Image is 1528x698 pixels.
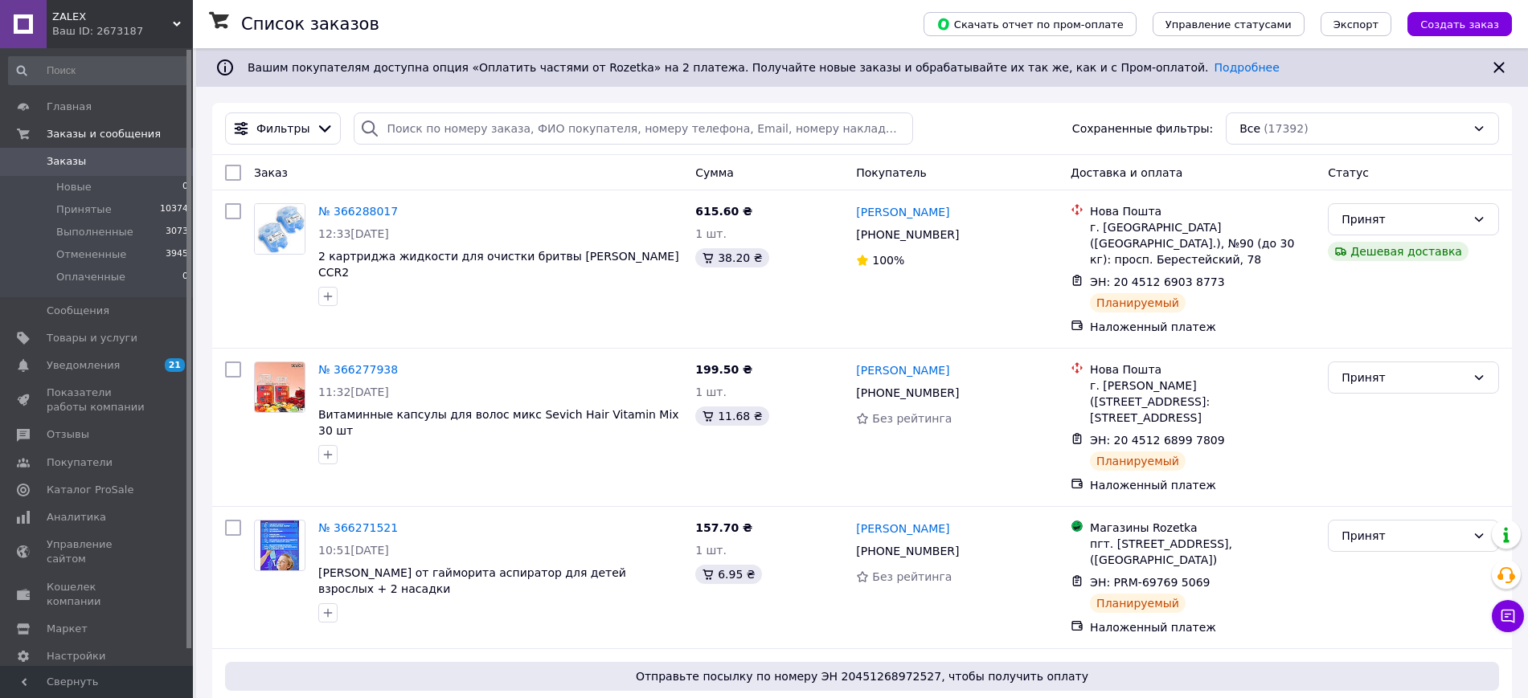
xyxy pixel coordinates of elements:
a: [PERSON_NAME] от гайморита аспиратор для детей взрослых + 2 насадки [318,566,626,595]
img: Фото товару [255,204,305,254]
a: 2 картриджа жидкости для очистки бритвы [PERSON_NAME] CCR2 [318,250,679,279]
div: 11.68 ₴ [695,406,768,426]
span: Фильтры [256,120,309,137]
a: [PERSON_NAME] [856,362,949,378]
h1: Список заказов [241,14,379,34]
a: [PERSON_NAME] [856,204,949,220]
span: 3073 [166,225,188,239]
span: Новые [56,180,92,194]
div: Принят [1342,527,1466,545]
a: № 366277938 [318,363,398,376]
span: Сумма [695,166,734,179]
div: Принят [1342,369,1466,386]
span: 100% [872,254,904,267]
div: Ваш ID: 2673187 [52,24,193,39]
img: Фото товару [255,362,305,412]
span: 157.70 ₴ [695,521,752,534]
span: ZALEX [52,10,173,24]
div: Наложенный платеж [1090,477,1315,493]
span: Доставка и оплата [1071,166,1182,179]
span: Выполненные [56,225,133,239]
div: Принят [1342,210,1466,228]
span: Покупатель [856,166,927,179]
a: Подробнее [1215,61,1280,74]
div: г. [PERSON_NAME] ([STREET_ADDRESS]: [STREET_ADDRESS] [1090,378,1315,426]
span: Отправьте посылку по номеру ЭН 20451268972527, чтобы получить оплату [231,668,1493,684]
span: Уведомления [47,358,120,373]
span: Оплаченные [56,270,125,284]
a: № 366288017 [318,205,398,218]
span: 1 шт. [695,544,727,557]
div: [PHONE_NUMBER] [853,223,962,246]
div: Нова Пошта [1090,361,1315,378]
div: Планируемый [1090,451,1186,471]
span: ЭН: PRM-69769 5069 [1090,576,1210,589]
span: Без рейтинга [872,570,952,583]
div: 38.20 ₴ [695,248,768,267]
span: 0 [182,180,188,194]
span: ЭН: 20 4512 6899 7809 [1090,434,1225,447]
a: Создать заказ [1391,17,1512,30]
span: 12:33[DATE] [318,227,389,240]
img: Фото товару [260,520,298,570]
div: г. [GEOGRAPHIC_DATA] ([GEOGRAPHIC_DATA].), №90 (до 30 кг): просп. Берестейский, 78 [1090,219,1315,267]
span: Сообщения [47,304,109,318]
div: Планируемый [1090,293,1186,312]
button: Создать заказ [1407,12,1512,36]
div: Наложенный платеж [1090,319,1315,335]
input: Поиск по номеру заказа, ФИО покупателя, номеру телефона, Email, номеру накладной [354,112,913,145]
span: Скачать отчет по пром-оплате [936,17,1124,31]
div: Нова Пошта [1090,203,1315,219]
span: Настройки [47,649,105,663]
span: 21 [165,358,185,372]
div: [PHONE_NUMBER] [853,382,962,404]
span: Принятые [56,202,112,217]
span: Без рейтинга [872,412,952,425]
span: Маркет [47,622,88,636]
span: Аналитика [47,510,106,525]
div: пгт. [STREET_ADDRESS], ([GEOGRAPHIC_DATA]) [1090,536,1315,568]
span: (17392) [1264,122,1308,135]
a: Фото товару [254,361,305,413]
input: Поиск [8,56,190,85]
span: 199.50 ₴ [695,363,752,376]
span: 10374 [160,202,188,217]
span: 0 [182,270,188,284]
button: Экспорт [1321,12,1391,36]
span: Показатели работы компании [47,386,149,414]
span: 1 шт. [695,386,727,398]
span: Кошелек компании [47,580,149,609]
span: Создать заказ [1420,18,1499,31]
span: 3945 [166,247,188,262]
a: Витаминные капсулы для волос микс Sevich Hair Vitamin Mix 30 шт [318,408,679,437]
span: Сохраненные фильтры: [1072,120,1213,137]
span: Заказ [254,166,288,179]
span: Главная [47,100,92,114]
button: Скачать отчет по пром-оплате [924,12,1137,36]
span: Экспорт [1333,18,1378,31]
span: Отмененные [56,247,126,262]
span: Статус [1328,166,1369,179]
a: Фото товару [254,203,305,255]
div: 6.95 ₴ [695,565,761,584]
span: Заказы [47,154,86,169]
span: ЭН: 20 4512 6903 8773 [1090,276,1225,288]
span: Управление статусами [1165,18,1292,31]
a: № 366271521 [318,521,398,534]
span: Каталог ProSale [47,483,133,497]
div: Магазины Rozetka [1090,520,1315,536]
span: 10:51[DATE] [318,544,389,557]
span: Управление сайтом [47,537,149,566]
span: 615.60 ₴ [695,205,752,218]
span: Отзывы [47,427,89,442]
span: Товары и услуги [47,331,137,345]
a: [PERSON_NAME] [856,520,949,537]
div: [PHONE_NUMBER] [853,540,962,562]
span: 1 шт. [695,227,727,240]
button: Управление статусами [1153,12,1305,36]
a: Фото товару [254,520,305,571]
span: Заказы и сообщения [47,127,161,141]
